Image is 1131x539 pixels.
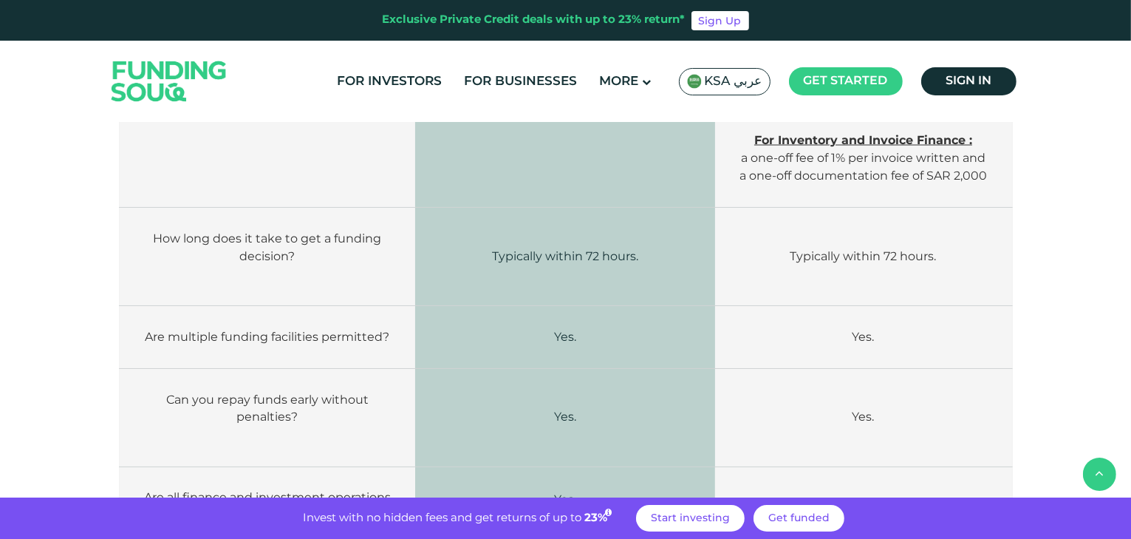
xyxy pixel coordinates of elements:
[852,330,875,344] span: Yes.
[303,513,581,523] span: Invest with no hidden fees and get returns of up to
[651,513,730,523] span: Start investing
[600,75,639,88] span: More
[790,249,937,263] span: Typically within 72 hours.
[461,70,581,94] a: For Businesses
[705,73,762,90] span: KSA عربي
[97,44,242,118] img: Logo
[584,513,614,523] span: 23%
[145,330,389,344] span: Are multiple funding facilities permitted?
[166,393,369,424] span: Can you repay funds early without penalties?
[144,491,391,523] span: Are all finance and investment operations [DEMOGRAPHIC_DATA]-compliant?
[921,67,1016,95] a: Sign in
[687,74,702,89] img: SA Flag
[1083,458,1116,491] button: back
[443,493,671,538] span: Yes. You can find more details about our [DEMOGRAPHIC_DATA] certification
[383,12,686,29] div: Exclusive Private Credit deals with up to 23% return*
[754,133,972,147] span: For Inventory and Invoice Finance :
[691,11,749,30] a: Sign Up
[153,231,381,263] span: How long does it take to get a funding decision?
[605,509,612,517] i: 23% IRR (expected) ~ 15% Net yield (expected)
[636,505,745,532] a: Start investing
[492,249,638,263] span: Typically within 72 hours.
[946,75,991,87] span: Sign in
[768,513,830,523] span: Get funded
[852,410,875,424] span: Yes.
[334,70,446,94] a: For Investors
[754,505,844,532] a: Get funded
[554,410,576,424] span: Yes.
[554,330,576,344] span: Yes.
[804,75,888,87] span: Get started
[739,151,987,183] span: a one-off fee of 1% per invoice written and a one-off documentation fee of SAR 2,000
